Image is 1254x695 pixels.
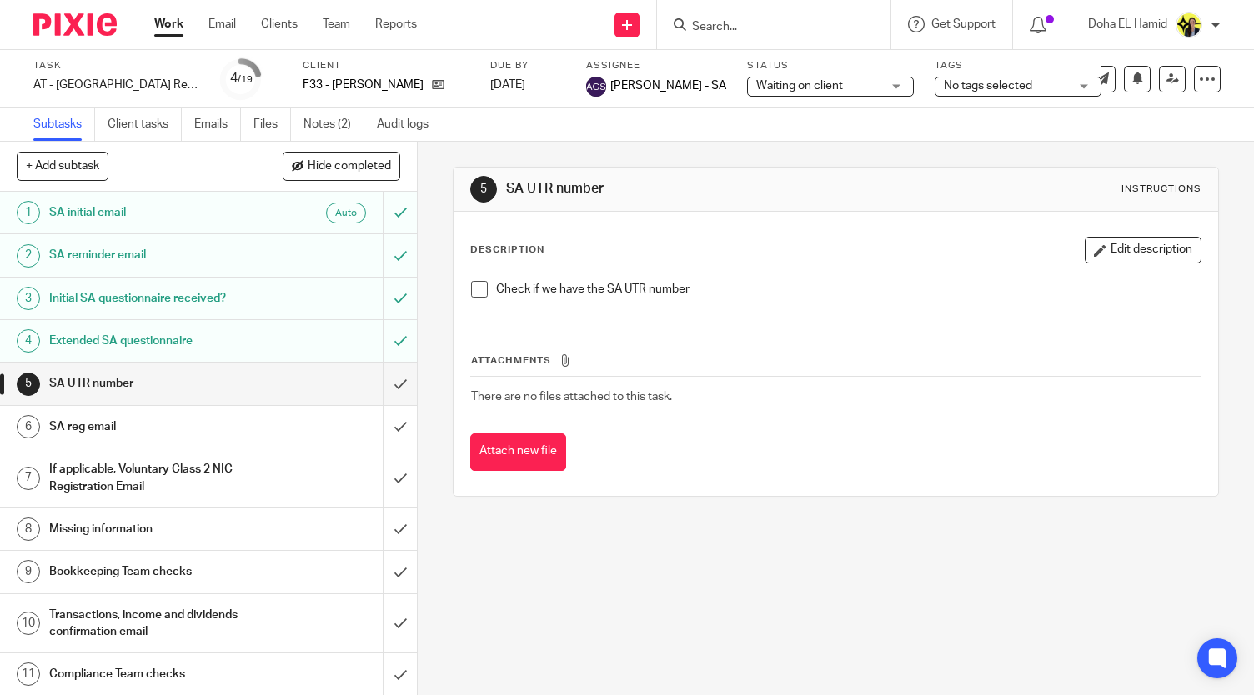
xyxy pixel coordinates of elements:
[1176,12,1202,38] img: Doha-Starbridge.jpg
[17,244,40,267] div: 2
[33,108,95,141] a: Subtasks
[470,176,497,202] div: 5
[506,180,872,197] h1: SA UTR number
[154,16,183,32] a: Work
[33,59,200,72] label: Task
[49,559,261,584] h1: Bookkeeping Team checks
[17,415,40,438] div: 6
[586,77,606,97] img: svg%3E
[108,108,182,141] a: Client tasks
[17,372,40,396] div: 5
[303,108,364,141] a: Notes (2)
[326,202,366,223] div: Auto
[49,242,261,267] h1: SA reminder email
[1088,16,1167,32] p: Doha EL Hamid
[747,59,914,72] label: Status
[49,286,261,311] h1: Initial SA questionnaire received?
[17,201,40,224] div: 1
[756,80,843,92] span: Waiting on client
[49,200,261,225] h1: SA initial email
[17,517,40,541] div: 8
[1085,237,1201,263] button: Edit description
[586,59,726,72] label: Assignee
[471,356,551,365] span: Attachments
[690,20,840,35] input: Search
[17,560,40,583] div: 9
[230,69,253,88] div: 4
[49,602,261,645] h1: Transactions, income and dividends confirmation email
[1121,182,1201,196] div: Instructions
[33,13,117,36] img: Pixie
[471,391,672,402] span: There are no files attached to this task.
[303,59,469,72] label: Client
[935,59,1101,72] label: Tags
[610,77,726,94] span: [PERSON_NAME] - SA
[308,160,391,173] span: Hide completed
[17,329,40,352] div: 4
[208,16,236,32] a: Email
[375,16,417,32] a: Reports
[49,662,261,687] h1: Compliance Team checks
[238,75,253,84] small: /19
[323,16,350,32] a: Team
[17,662,40,686] div: 11
[49,414,261,439] h1: SA reg email
[944,80,1032,92] span: No tags selected
[49,457,261,499] h1: If applicable, Voluntary Class 2 NIC Registration Email
[17,152,108,180] button: + Add subtask
[377,108,441,141] a: Audit logs
[496,281,1201,297] p: Check if we have the SA UTR number
[253,108,291,141] a: Files
[283,152,400,180] button: Hide completed
[470,433,566,471] button: Attach new file
[931,18,996,30] span: Get Support
[194,108,241,141] a: Emails
[470,243,544,257] p: Description
[490,59,565,72] label: Due by
[303,77,424,93] p: F33 - [PERSON_NAME]
[49,371,261,396] h1: SA UTR number
[490,79,525,91] span: [DATE]
[17,612,40,635] div: 10
[49,328,261,353] h1: Extended SA questionnaire
[261,16,298,32] a: Clients
[33,77,200,93] div: AT - [GEOGRAPHIC_DATA] Return - PE [DATE]
[17,467,40,490] div: 7
[49,517,261,542] h1: Missing information
[17,287,40,310] div: 3
[33,77,200,93] div: AT - SA Return - PE 05-04-2025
